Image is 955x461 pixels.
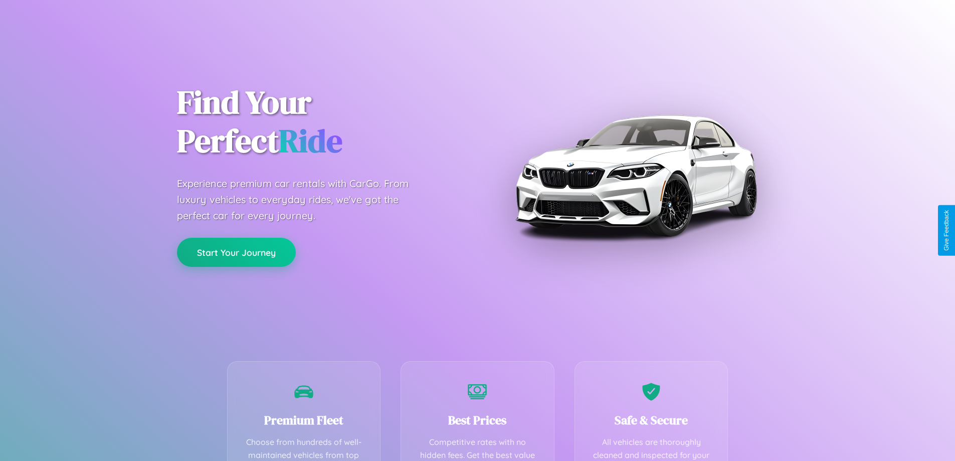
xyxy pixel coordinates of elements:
span: Ride [279,119,342,163]
p: Experience premium car rentals with CarGo. From luxury vehicles to everyday rides, we've got the ... [177,176,428,224]
button: Start Your Journey [177,238,296,267]
h3: Safe & Secure [590,412,713,428]
h1: Find Your Perfect [177,83,463,161]
h3: Best Prices [416,412,539,428]
img: Premium BMW car rental vehicle [510,50,761,301]
h3: Premium Fleet [243,412,365,428]
div: Give Feedback [943,210,950,251]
